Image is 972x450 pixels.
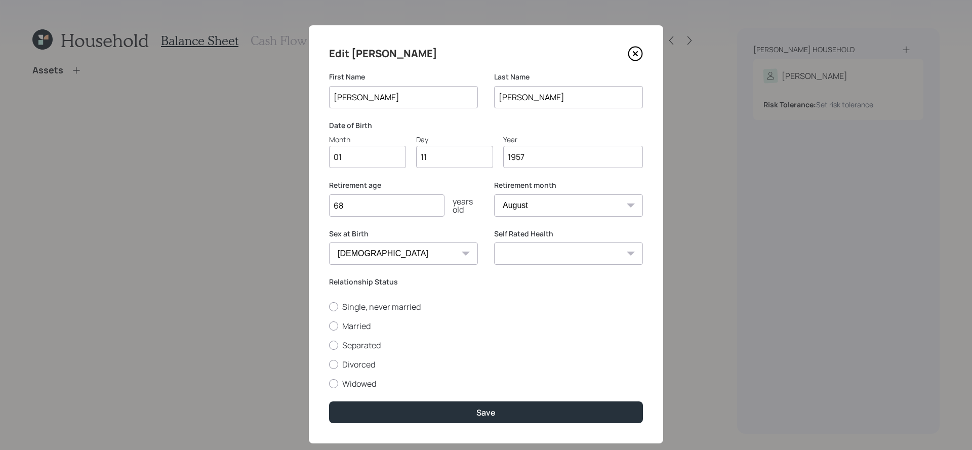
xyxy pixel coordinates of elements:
[329,378,643,389] label: Widowed
[329,277,643,287] label: Relationship Status
[416,146,493,168] input: Day
[329,229,478,239] label: Sex at Birth
[476,407,496,418] div: Save
[329,72,478,82] label: First Name
[416,134,493,145] div: Day
[329,359,643,370] label: Divorced
[329,46,437,62] h4: Edit [PERSON_NAME]
[494,72,643,82] label: Last Name
[329,146,406,168] input: Month
[329,180,478,190] label: Retirement age
[494,180,643,190] label: Retirement month
[329,134,406,145] div: Month
[329,320,643,332] label: Married
[329,120,643,131] label: Date of Birth
[444,197,478,214] div: years old
[329,301,643,312] label: Single, never married
[494,229,643,239] label: Self Rated Health
[503,134,643,145] div: Year
[329,340,643,351] label: Separated
[329,401,643,423] button: Save
[503,146,643,168] input: Year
